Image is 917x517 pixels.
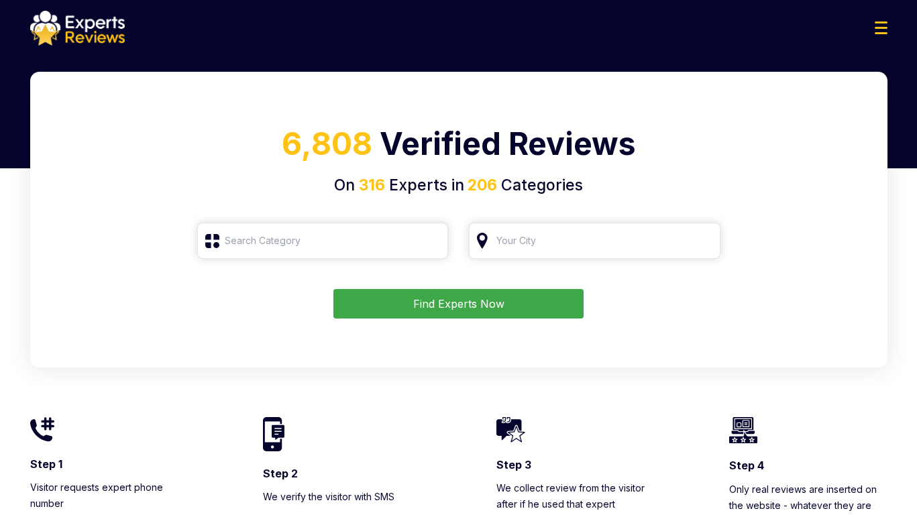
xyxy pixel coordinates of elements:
span: 316 [359,176,385,194]
input: Your City [469,223,720,259]
span: 6,808 [282,125,372,162]
h1: Verified Reviews [46,121,871,174]
img: homeIcon3 [496,417,525,443]
button: Find Experts Now [333,289,584,319]
input: Search Category [197,223,449,259]
p: Visitor requests expert phone number [30,479,188,512]
h4: On Experts in Categories [46,174,871,197]
h3: Step 1 [30,457,188,471]
h3: Step 4 [729,458,887,473]
img: homeIcon1 [30,417,54,442]
h3: Step 3 [496,457,655,472]
p: We collect review from the visitor after if he used that expert [496,480,655,512]
img: Menu Icon [875,21,887,34]
img: homeIcon2 [263,417,284,451]
span: 206 [464,176,497,194]
p: We verify the visitor with SMS [263,489,421,505]
h3: Step 2 [263,466,421,481]
img: homeIcon4 [729,417,757,443]
img: logo [30,11,125,46]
